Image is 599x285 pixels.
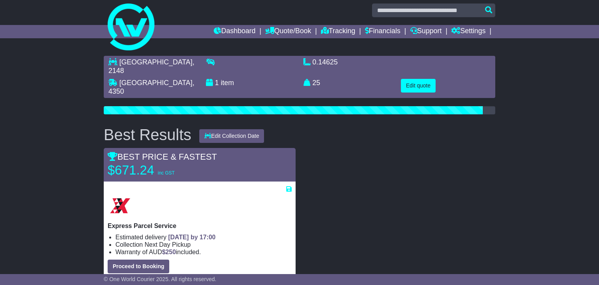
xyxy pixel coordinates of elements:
span: 1 [215,79,219,87]
button: Proceed to Booking [108,260,169,273]
li: Estimated delivery [115,233,292,241]
a: Dashboard [214,25,255,38]
span: 0.14625 [312,58,338,66]
span: [GEOGRAPHIC_DATA] [119,58,192,66]
span: , 2148 [108,58,194,75]
span: [GEOGRAPHIC_DATA] [119,79,192,87]
img: Border Express: Express Parcel Service [108,193,133,218]
a: Financials [365,25,401,38]
li: Collection [115,241,292,248]
a: Support [410,25,442,38]
a: Quote/Book [265,25,311,38]
li: Warranty of AUD included. [115,248,292,256]
a: Tracking [321,25,355,38]
div: Best Results [100,126,195,143]
span: Next Day Pickup [145,241,191,248]
span: item [221,79,234,87]
span: inc GST [158,170,174,176]
span: 250 [165,249,176,255]
span: $ [162,249,176,255]
p: $671.24 [108,162,205,178]
span: © One World Courier 2025. All rights reserved. [104,276,216,282]
a: Settings [451,25,486,38]
button: Edit quote [401,79,436,93]
span: BEST PRICE & FASTEST [108,152,217,162]
span: , 4350 [108,79,194,95]
span: 25 [312,79,320,87]
p: Express Parcel Service [108,222,292,230]
span: [DATE] by 17:00 [168,234,216,240]
button: Edit Collection Date [199,129,264,143]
